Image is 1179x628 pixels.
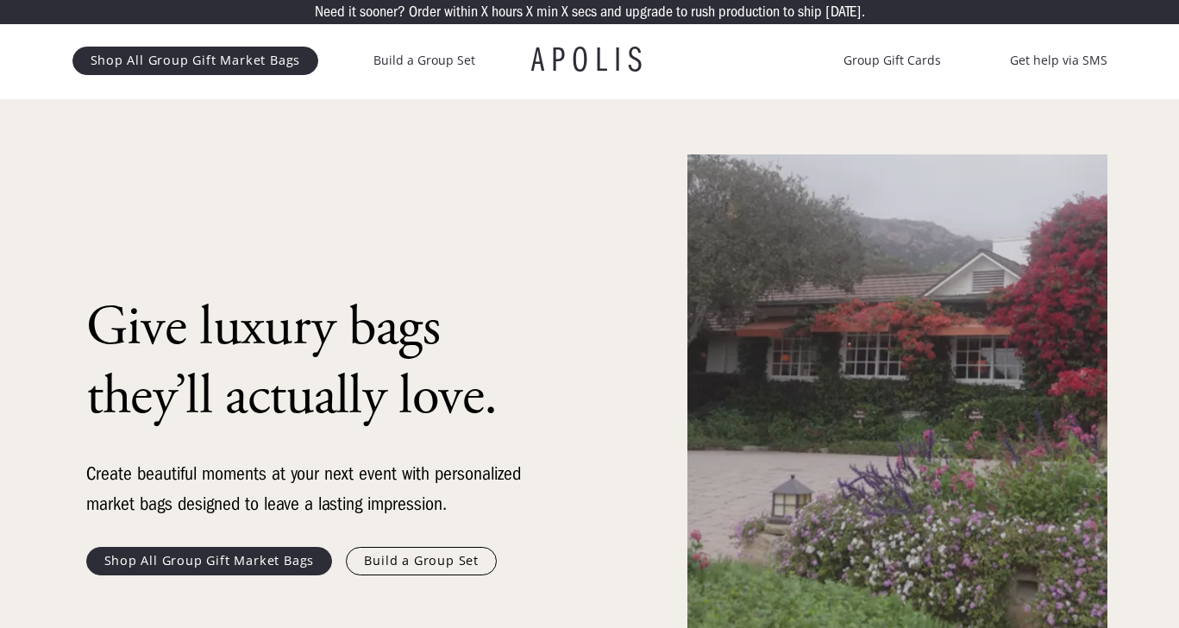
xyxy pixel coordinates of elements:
[526,4,533,20] p: X
[481,4,488,20] p: X
[561,4,568,20] p: X
[843,50,941,71] a: Group Gift Cards
[373,50,475,71] a: Build a Group Set
[536,4,558,20] p: min
[600,4,865,20] p: and upgrade to rush production to ship [DATE].
[86,293,535,431] h1: Give luxury bags they’ll actually love.
[1010,50,1107,71] a: Get help via SMS
[346,547,497,575] a: Build a Group Set
[72,47,319,74] a: Shop All Group Gift Market Bags
[86,459,535,519] div: Create beautiful moments at your next event with personalized market bags designed to leave a las...
[86,547,333,575] a: Shop All Group Gift Market Bags
[492,4,523,20] p: hours
[572,4,597,20] p: secs
[531,43,649,78] a: APOLIS
[315,4,478,20] p: Need it sooner? Order within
